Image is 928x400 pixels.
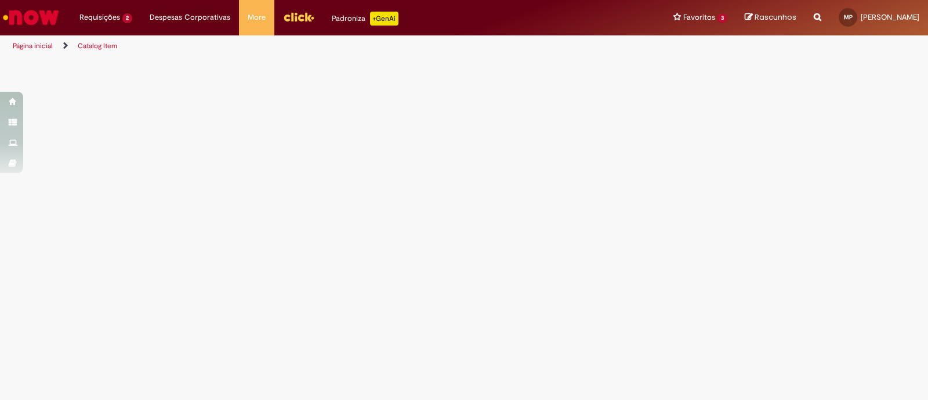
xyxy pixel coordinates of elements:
[683,12,715,23] span: Favoritos
[717,13,727,23] span: 3
[283,8,314,26] img: click_logo_yellow_360x200.png
[844,13,853,21] span: MP
[332,12,398,26] div: Padroniza
[79,12,120,23] span: Requisições
[370,12,398,26] p: +GenAi
[861,12,919,22] span: [PERSON_NAME]
[122,13,132,23] span: 2
[745,12,796,23] a: Rascunhos
[755,12,796,23] span: Rascunhos
[78,41,117,51] a: Catalog Item
[248,12,266,23] span: More
[13,41,53,51] a: Página inicial
[1,6,61,29] img: ServiceNow
[9,35,610,57] ul: Trilhas de página
[150,12,230,23] span: Despesas Corporativas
